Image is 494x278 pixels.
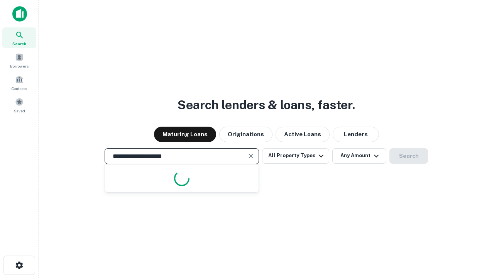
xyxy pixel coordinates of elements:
[333,127,379,142] button: Lenders
[178,96,355,114] h3: Search lenders & loans, faster.
[455,192,494,229] iframe: Chat Widget
[219,127,272,142] button: Originations
[14,108,25,114] span: Saved
[245,151,256,161] button: Clear
[12,85,27,92] span: Contacts
[12,41,26,47] span: Search
[332,148,386,164] button: Any Amount
[2,27,36,48] a: Search
[12,6,27,22] img: capitalize-icon.png
[154,127,216,142] button: Maturing Loans
[2,72,36,93] a: Contacts
[2,50,36,71] a: Borrowers
[2,95,36,115] a: Saved
[262,148,329,164] button: All Property Types
[10,63,29,69] span: Borrowers
[276,127,330,142] button: Active Loans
